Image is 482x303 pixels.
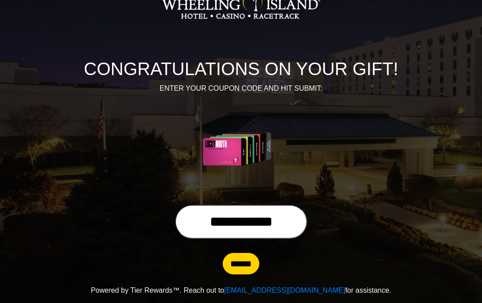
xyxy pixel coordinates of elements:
p: ENTER YOUR COUPON CODE AND HIT SUBMIT: [33,83,449,94]
span: Powered by Tier Rewards™. Reach out to for assistance. [91,286,391,294]
h1: CONGRATULATIONS ON YOUR GIFT! [33,58,449,80]
img: Center Image [182,105,301,194]
a: [EMAIL_ADDRESS][DOMAIN_NAME] [224,286,345,294]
